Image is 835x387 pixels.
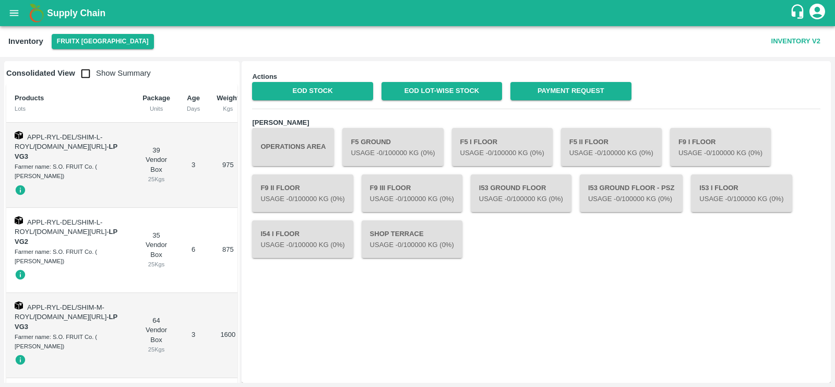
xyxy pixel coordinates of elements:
[75,69,151,77] span: Show Summary
[252,73,277,80] b: Actions
[260,240,344,250] p: Usage - 0 /100000 Kg (0%)
[142,174,170,184] div: 25 Kgs
[217,104,239,113] div: Kgs
[381,82,502,100] a: EOD Lot-wise Stock
[362,174,462,212] button: F9 III FloorUsage -0/100000 Kg (0%)
[808,2,827,24] div: account of current user
[26,3,47,24] img: logo
[142,231,170,269] div: 35 Vendor Box
[187,94,200,102] b: Age
[217,94,239,102] b: Weight
[8,37,43,45] b: Inventory
[15,301,23,310] img: box
[220,331,235,338] span: 1600
[142,316,170,355] div: 64 Vendor Box
[15,143,117,160] strong: LP VG3
[699,194,783,204] p: Usage - 0 /100000 Kg (0%)
[15,303,106,321] span: APPL-RYL-DEL/SHIM-M-ROYL/[DOMAIN_NAME][URL]
[222,245,234,253] span: 875
[252,119,309,126] b: [PERSON_NAME]
[142,104,170,113] div: Units
[580,174,683,212] button: I53 Ground Floor - PSZUsage -0/100000 Kg (0%)
[460,148,544,158] p: Usage - 0 /100000 Kg (0%)
[452,128,553,166] button: F5 I FloorUsage -0/100000 Kg (0%)
[252,82,373,100] a: EOD Stock
[15,133,106,151] span: APPL-RYL-DEL/SHIM-L-ROYL/[DOMAIN_NAME][URL]
[142,146,170,184] div: 39 Vendor Box
[561,128,662,166] button: F5 II FloorUsage -0/100000 Kg (0%)
[142,94,170,102] b: Package
[15,228,117,245] strong: LP VG2
[252,174,353,212] button: F9 II FloorUsage -0/100000 Kg (0%)
[15,313,117,331] strong: LP VG3
[479,194,563,204] p: Usage - 0 /100000 Kg (0%)
[15,143,117,160] span: -
[15,247,126,266] div: Farmer name: S.O. FRUIT Co. ( [PERSON_NAME])
[142,345,170,354] div: 25 Kgs
[790,4,808,22] div: customer-support
[15,216,23,225] img: box
[342,128,443,166] button: F5 GroundUsage -0/100000 Kg (0%)
[142,260,170,269] div: 25 Kgs
[588,194,674,204] p: Usage - 0 /100000 Kg (0%)
[15,218,106,236] span: APPL-RYL-DEL/SHIM-L-ROYL/[DOMAIN_NAME][URL]
[252,220,353,258] button: I54 I FloorUsage -0/100000 Kg (0%)
[15,332,126,351] div: Farmer name: S.O. FRUIT Co. ( [PERSON_NAME])
[178,123,208,208] td: 3
[370,240,454,250] p: Usage - 0 /100000 Kg (0%)
[52,34,154,49] button: Select DC
[351,148,435,158] p: Usage - 0 /100000 Kg (0%)
[767,32,825,51] button: Inventory V2
[362,220,462,258] button: Shop TerraceUsage -0/100000 Kg (0%)
[15,94,44,102] b: Products
[47,8,105,18] b: Supply Chain
[178,293,208,378] td: 3
[510,82,631,100] a: Payment Request
[15,104,126,113] div: Lots
[471,174,571,212] button: I53 Ground FloorUsage -0/100000 Kg (0%)
[15,131,23,139] img: box
[178,208,208,293] td: 6
[15,313,117,331] span: -
[15,228,117,245] span: -
[47,6,790,20] a: Supply Chain
[670,128,771,166] button: F9 I FloorUsage -0/100000 Kg (0%)
[370,194,454,204] p: Usage - 0 /100000 Kg (0%)
[187,104,200,113] div: Days
[6,69,75,77] b: Consolidated View
[678,148,762,158] p: Usage - 0 /100000 Kg (0%)
[691,174,792,212] button: I53 I FloorUsage -0/100000 Kg (0%)
[569,148,653,158] p: Usage - 0 /100000 Kg (0%)
[252,128,334,166] button: Operations Area
[222,161,234,169] span: 975
[15,162,126,181] div: Farmer name: S.O. FRUIT Co. ( [PERSON_NAME])
[260,194,344,204] p: Usage - 0 /100000 Kg (0%)
[2,1,26,25] button: open drawer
